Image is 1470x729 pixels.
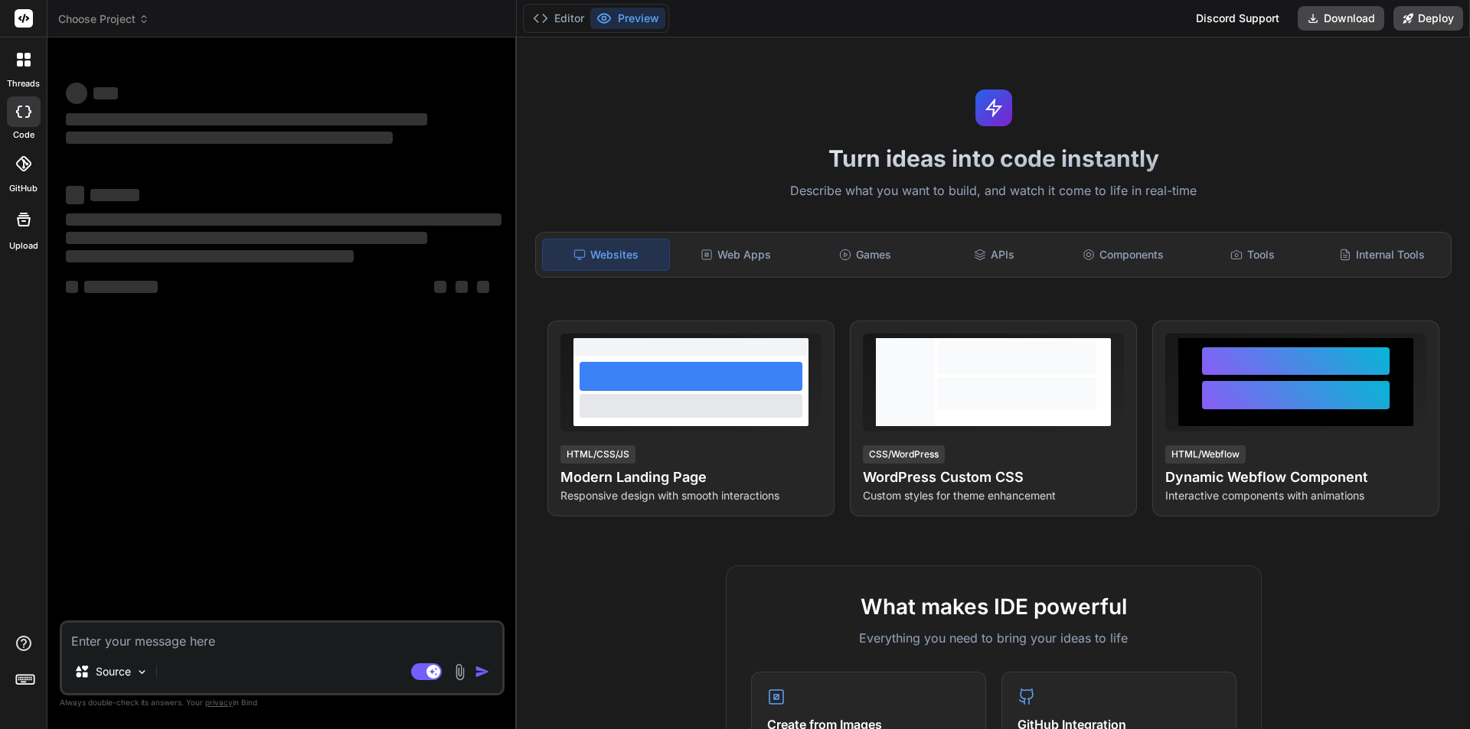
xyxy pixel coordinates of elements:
[96,664,131,679] p: Source
[66,83,87,104] span: ‌
[9,239,38,252] label: Upload
[1190,239,1316,271] div: Tools
[7,77,40,90] label: threads
[93,87,118,99] span: ‌
[66,213,501,226] span: ‌
[456,281,468,293] span: ‌
[1060,239,1187,271] div: Components
[560,488,822,503] p: Responsive design with smooth interactions
[90,189,139,201] span: ‌
[205,698,233,707] span: privacy
[863,488,1124,503] p: Custom styles for theme enhancement
[526,181,1461,201] p: Describe what you want to build, and watch it come to life in real-time
[66,186,84,204] span: ‌
[477,281,489,293] span: ‌
[9,182,38,195] label: GitHub
[542,239,670,271] div: Websites
[84,281,158,293] span: ‌
[560,445,635,464] div: HTML/CSS/JS
[136,666,149,679] img: Pick Models
[1298,6,1384,31] button: Download
[863,445,945,464] div: CSS/WordPress
[1318,239,1445,271] div: Internal Tools
[58,11,149,27] span: Choose Project
[434,281,446,293] span: ‌
[1165,445,1246,464] div: HTML/Webflow
[526,145,1461,172] h1: Turn ideas into code instantly
[66,250,354,262] span: ‌
[673,239,799,271] div: Web Apps
[802,239,929,271] div: Games
[1165,488,1426,503] p: Interactive components with animations
[751,629,1236,647] p: Everything you need to bring your ideas to life
[451,663,469,681] img: attachment
[527,8,590,29] button: Editor
[1393,6,1463,31] button: Deploy
[863,467,1124,488] h4: WordPress Custom CSS
[475,664,490,679] img: icon
[66,113,427,125] span: ‌
[66,281,78,293] span: ‌
[1187,6,1289,31] div: Discord Support
[751,591,1236,623] h2: What makes IDE powerful
[590,8,665,29] button: Preview
[560,467,822,488] h4: Modern Landing Page
[60,695,505,710] p: Always double-check its answers. Your in Bind
[13,129,34,142] label: code
[931,239,1057,271] div: APIs
[66,132,393,144] span: ‌
[66,232,427,244] span: ‌
[1165,467,1426,488] h4: Dynamic Webflow Component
